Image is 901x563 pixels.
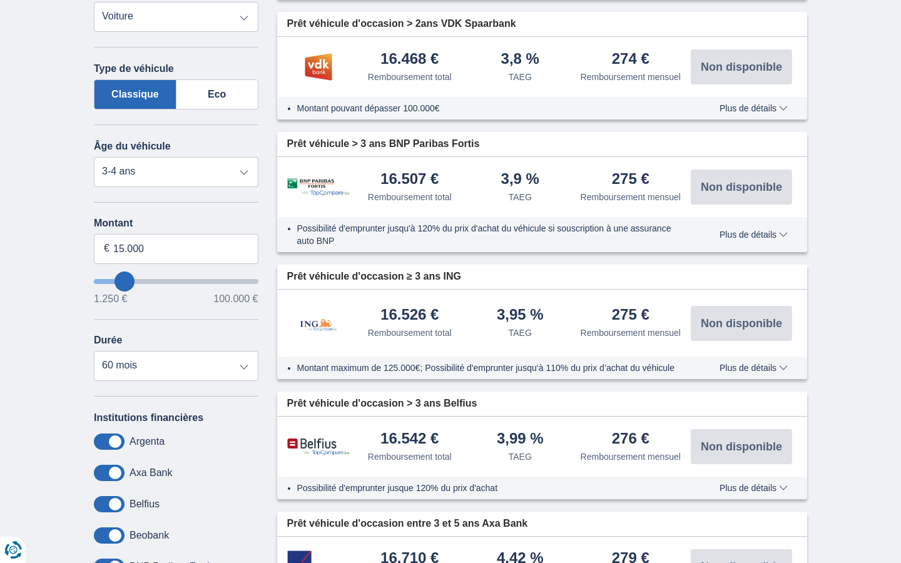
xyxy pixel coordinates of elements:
[497,431,544,448] div: 3,99 %
[94,294,127,304] span: 1.250 €
[581,71,681,83] div: Remboursement mensuel
[691,306,792,341] button: Non disponible
[176,79,258,109] label: Eco
[710,103,797,113] button: Plus de détails
[94,63,174,74] label: Type de véhicule
[612,307,649,324] div: 275 €
[581,191,681,203] div: Remboursement mensuel
[720,104,788,113] span: Plus de détails
[368,450,452,463] div: Remboursement total
[130,499,160,510] label: Belfius
[287,178,350,196] img: pret personnel BNP Paribas Fortis
[297,362,683,374] li: Montant maximum de 125.000€; Possibilité d'emprunter jusqu‘à 110% du prix d’achat du véhicule
[94,412,203,424] label: Institutions financières
[104,241,109,256] span: €
[297,222,683,247] li: Possibilité d'emprunter jusqu'à 120% du prix d'achat du véhicule si souscription à une assurance ...
[720,363,788,372] span: Plus de détails
[287,137,480,151] span: Prêt véhicule > 3 ans BNP Paribas Fortis
[297,102,683,114] li: Montant pouvant dépasser 100.000€
[710,230,797,240] button: Plus de détails
[380,431,439,448] div: 16.542 €
[130,467,172,479] label: Axa Bank
[297,482,683,494] li: Possibilité d'emprunter jusque 120% du prix d'achat
[368,191,452,203] div: Remboursement total
[509,327,532,339] div: TAEG
[691,429,792,464] button: Non disponible
[380,307,439,324] div: 16.526 €
[287,270,461,284] span: Prêt véhicule d'occasion ≥ 3 ans ING
[287,302,350,344] img: pret personnel ING
[380,51,439,68] div: 16.468 €
[720,484,788,492] span: Plus de détails
[497,307,544,324] div: 3,95 %
[368,71,452,83] div: Remboursement total
[501,51,539,68] div: 3,8 %
[287,17,516,31] span: Prêt véhicule d'occasion > 2ans VDK Spaarbank
[581,450,681,463] div: Remboursement mensuel
[691,170,792,205] button: Non disponible
[701,181,782,193] span: Non disponible
[94,79,176,109] label: Classique
[509,191,532,203] div: TAEG
[94,335,122,346] label: Durée
[710,363,797,373] button: Plus de détails
[701,61,782,73] span: Non disponible
[287,397,477,411] span: Prêt véhicule d'occasion > 3 ans Belfius
[581,327,681,339] div: Remboursement mensuel
[130,530,169,541] label: Beobank
[701,441,782,452] span: Non disponible
[368,327,452,339] div: Remboursement total
[501,171,539,188] div: 3,9 %
[94,141,171,152] label: Âge du véhicule
[94,218,258,229] label: Montant
[509,450,532,463] div: TAEG
[691,49,792,84] button: Non disponible
[710,483,797,493] button: Plus de détails
[287,517,528,531] span: Prêt véhicule d'occasion entre 3 et 5 ans Axa Bank
[213,294,258,304] span: 100.000 €
[612,431,649,448] div: 276 €
[130,436,165,447] label: Argenta
[287,51,350,83] img: pret personnel VDK bank
[509,71,532,83] div: TAEG
[701,318,782,329] span: Non disponible
[612,51,649,68] div: 274 €
[612,171,649,188] div: 275 €
[287,438,350,456] img: pret personnel Belfius
[94,279,258,284] input: wantToBorrow
[720,230,788,239] span: Plus de détails
[380,171,439,188] div: 16.507 €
